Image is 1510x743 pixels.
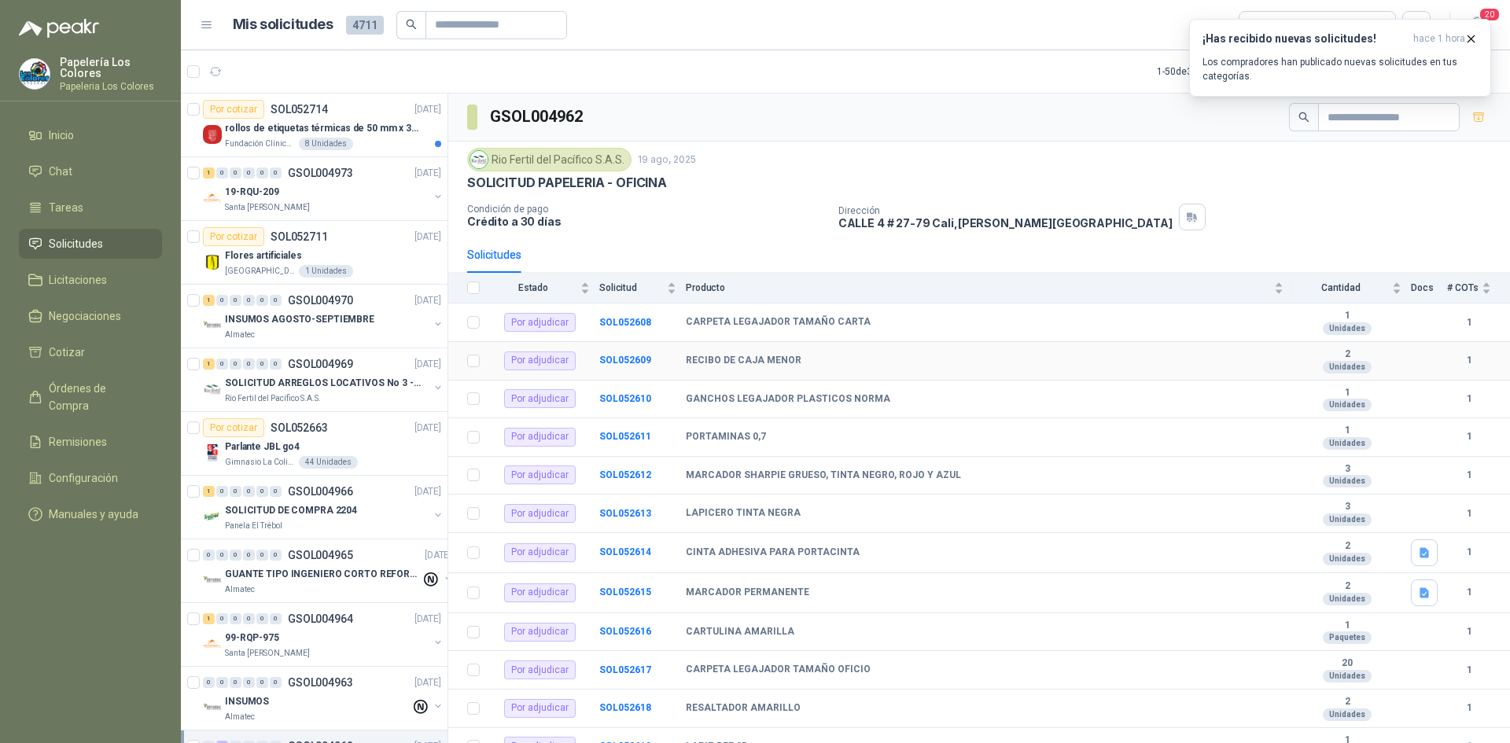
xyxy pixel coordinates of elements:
[225,185,279,200] p: 19-RQU-209
[256,295,268,306] div: 0
[225,456,296,469] p: Gimnasio La Colina
[414,102,441,117] p: [DATE]
[1293,657,1401,670] b: 20
[49,469,118,487] span: Configuración
[1447,429,1491,444] b: 1
[638,153,696,167] p: 19 ago, 2025
[1202,55,1478,83] p: Los compradores han publicado nuevas solicitudes en tus categorías.
[686,626,794,638] b: CARTULINA AMARILLA
[686,431,766,443] b: PORTAMINAS 0,7
[270,550,282,561] div: 0
[1323,361,1372,373] div: Unidades
[225,503,357,518] p: SOLICITUD DE COMPRA 2204
[599,508,651,519] a: SOL052613
[1298,112,1309,123] span: search
[299,138,353,150] div: 8 Unidades
[1323,593,1372,605] div: Unidades
[230,486,241,497] div: 0
[1293,463,1401,476] b: 3
[270,486,282,497] div: 0
[270,613,282,624] div: 0
[1413,32,1465,46] span: hace 1 hora
[599,587,651,598] a: SOL052615
[203,355,444,405] a: 1 0 0 0 0 0 GSOL004969[DATE] Company LogoSOLICITUD ARREGLOS LOCATIVOS No 3 - PICHINDERio Fertil d...
[470,151,488,168] img: Company Logo
[1323,670,1372,682] div: Unidades
[1293,273,1411,303] th: Cantidad
[489,282,577,293] span: Estado
[49,380,147,414] span: Órdenes de Compra
[243,295,255,306] div: 0
[299,456,358,469] div: 44 Unidades
[230,550,241,561] div: 0
[256,613,268,624] div: 0
[414,421,441,436] p: [DATE]
[1479,7,1501,22] span: 20
[1447,392,1491,406] b: 1
[414,293,441,308] p: [DATE]
[270,295,282,306] div: 0
[256,486,268,497] div: 0
[19,427,162,457] a: Remisiones
[271,422,328,433] p: SOL052663
[1323,399,1372,411] div: Unidades
[838,216,1173,230] p: CALLE 4 # 27-79 Cali , [PERSON_NAME][GEOGRAPHIC_DATA]
[19,156,162,186] a: Chat
[203,609,444,660] a: 1 0 0 0 0 0 GSOL004964[DATE] Company Logo99-RQP-975Santa [PERSON_NAME]
[1323,631,1372,644] div: Paquetes
[489,273,599,303] th: Estado
[225,138,296,150] p: Fundación Clínica Shaio
[225,121,421,136] p: rollos de etiquetas térmicas de 50 mm x 30 mm
[19,193,162,223] a: Tareas
[838,205,1173,216] p: Dirección
[243,613,255,624] div: 0
[599,393,651,404] b: SOL052610
[181,412,447,476] a: Por cotizarSOL052663[DATE] Company LogoParlante JBL go4Gimnasio La Colina44 Unidades
[225,440,300,454] p: Parlante JBL go4
[467,246,521,263] div: Solicitudes
[225,248,302,263] p: Flores artificiales
[19,265,162,295] a: Licitaciones
[599,355,651,366] a: SOL052609
[225,711,255,723] p: Almatec
[271,231,328,242] p: SOL052711
[599,431,651,442] b: SOL052611
[467,175,667,191] p: SOLICITUD PAPELERIA - OFICINA
[599,317,651,328] a: SOL052608
[1447,353,1491,368] b: 1
[1447,506,1491,521] b: 1
[1293,580,1401,593] b: 2
[504,313,576,332] div: Por adjudicar
[414,357,441,372] p: [DATE]
[270,167,282,178] div: 0
[225,329,255,341] p: Almatec
[203,613,215,624] div: 1
[243,359,255,370] div: 0
[225,376,421,391] p: SOLICITUD ARREGLOS LOCATIVOS No 3 - PICHINDE
[216,167,228,178] div: 0
[1293,348,1401,361] b: 2
[1447,468,1491,483] b: 1
[216,613,228,624] div: 0
[19,337,162,367] a: Cotizar
[504,699,576,718] div: Por adjudicar
[203,316,222,335] img: Company Logo
[1293,501,1401,513] b: 3
[599,626,651,637] b: SOL052616
[467,204,826,215] p: Condición de pago
[686,587,809,599] b: MARCADOR PERMANENTE
[599,702,651,713] b: SOL052618
[216,295,228,306] div: 0
[686,702,801,715] b: RESALTADOR AMARILLO
[414,166,441,181] p: [DATE]
[1447,585,1491,600] b: 1
[686,664,871,676] b: CARPETA LEGAJADOR TAMAÑO OFICIO
[504,583,576,602] div: Por adjudicar
[1323,475,1372,487] div: Unidades
[60,57,162,79] p: Papelería Los Colores
[203,291,444,341] a: 1 0 0 0 0 0 GSOL004970[DATE] Company LogoINSUMOS AGOSTO-SEPTIEMBREAlmatec
[19,463,162,493] a: Configuración
[1463,11,1491,39] button: 20
[203,252,222,271] img: Company Logo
